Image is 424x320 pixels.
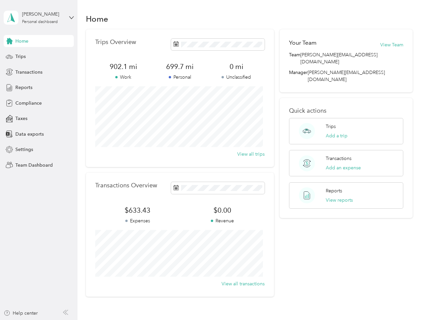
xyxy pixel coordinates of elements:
[289,51,300,65] span: Team
[22,11,64,18] div: [PERSON_NAME]
[326,155,351,162] p: Transactions
[15,115,27,122] span: Taxes
[300,51,403,65] span: [PERSON_NAME][EMAIL_ADDRESS][DOMAIN_NAME]
[289,107,403,114] p: Quick actions
[15,84,32,91] span: Reports
[208,62,265,71] span: 0 mi
[95,39,136,46] p: Trips Overview
[152,62,208,71] span: 699.7 mi
[326,132,347,139] button: Add a trip
[308,70,385,82] span: [PERSON_NAME][EMAIL_ADDRESS][DOMAIN_NAME]
[15,146,33,153] span: Settings
[4,310,38,317] button: Help center
[326,187,342,194] p: Reports
[15,100,42,107] span: Compliance
[22,20,58,24] div: Personal dashboard
[326,123,336,130] p: Trips
[15,131,44,138] span: Data exports
[95,182,157,189] p: Transactions Overview
[326,197,353,204] button: View reports
[289,39,316,47] h2: Your Team
[95,74,152,81] p: Work
[95,206,180,215] span: $633.43
[86,15,108,22] h1: Home
[208,74,265,81] p: Unclassified
[387,283,424,320] iframe: Everlance-gr Chat Button Frame
[15,162,53,169] span: Team Dashboard
[15,38,28,45] span: Home
[180,206,265,215] span: $0.00
[95,217,180,224] p: Expenses
[15,53,26,60] span: Trips
[95,62,152,71] span: 902.1 mi
[237,151,265,158] button: View all trips
[152,74,208,81] p: Personal
[380,41,403,48] button: View Team
[222,280,265,287] button: View all transactions
[180,217,265,224] p: Revenue
[289,69,308,83] span: Manager
[15,69,42,76] span: Transactions
[326,164,361,171] button: Add an expense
